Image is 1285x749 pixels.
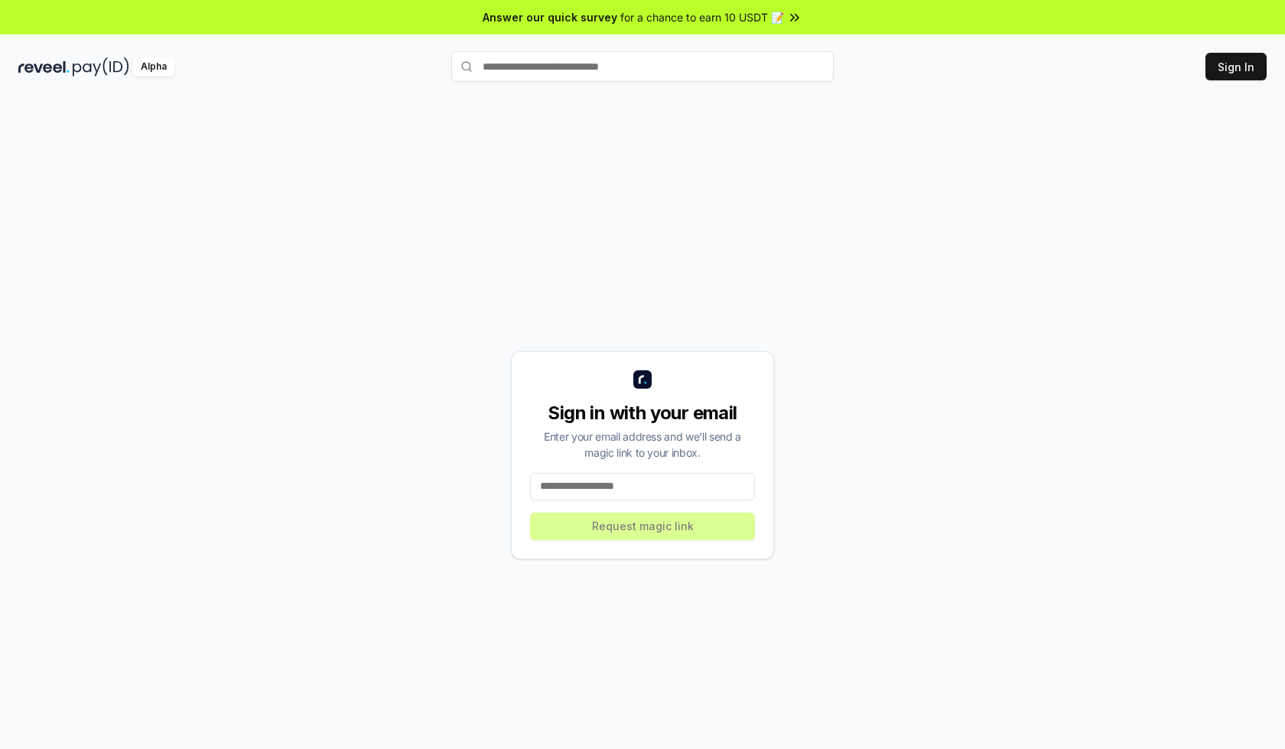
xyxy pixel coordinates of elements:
[18,57,70,77] img: reveel_dark
[633,370,652,389] img: logo_small
[530,428,755,461] div: Enter your email address and we’ll send a magic link to your inbox.
[73,57,129,77] img: pay_id
[1205,53,1267,80] button: Sign In
[483,9,617,25] span: Answer our quick survey
[132,57,175,77] div: Alpha
[620,9,784,25] span: for a chance to earn 10 USDT 📝
[530,401,755,425] div: Sign in with your email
